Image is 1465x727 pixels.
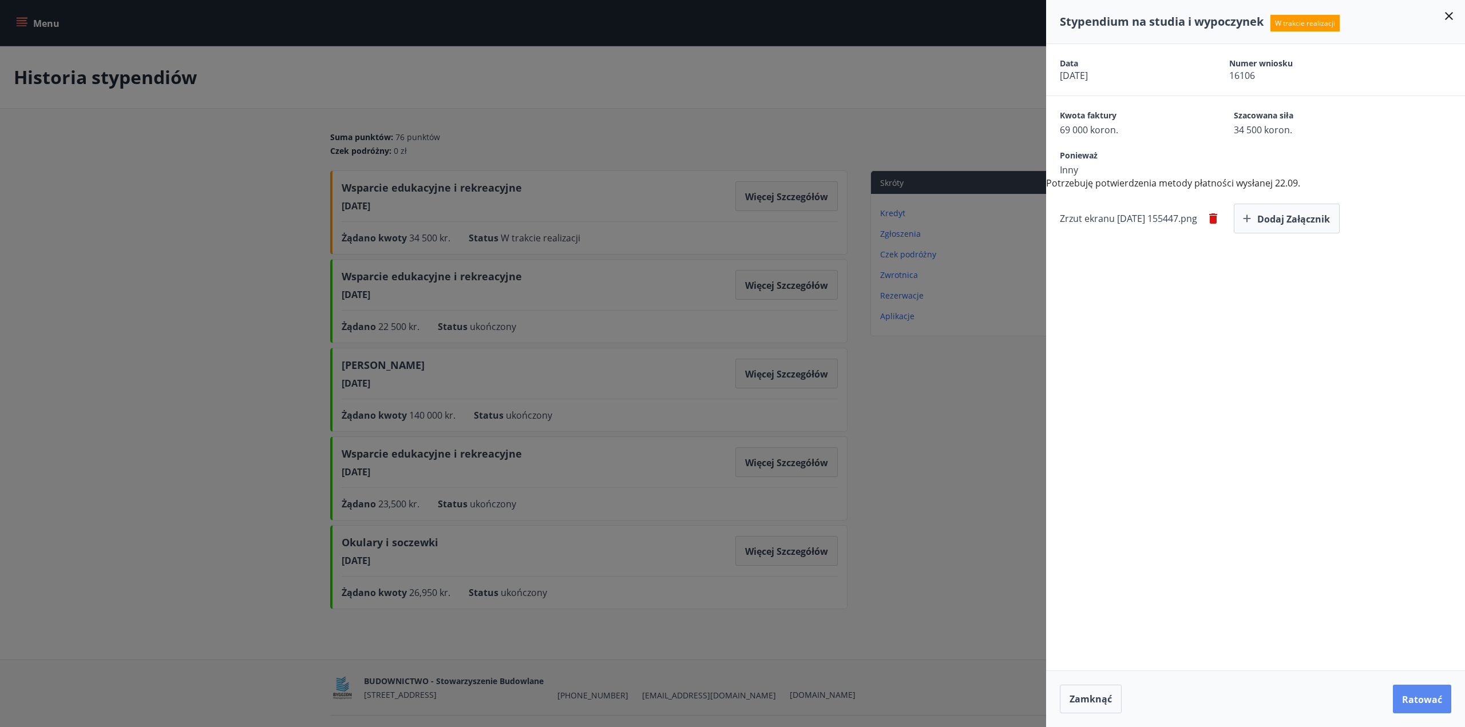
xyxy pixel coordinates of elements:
[1046,177,1300,189] font: Potrzebuję potwierdzenia metody płatności wysłanej 22.09.
[1060,212,1197,225] font: Zrzut ekranu [DATE] 155447.png
[1060,150,1098,161] font: Ponieważ
[1234,204,1340,233] button: Dodaj załącznik
[1229,58,1293,69] font: Numer wniosku
[1234,110,1293,121] font: Szacowana siła
[1234,124,1292,136] font: 34 500 koron.
[1393,685,1451,713] button: Ratować
[1257,213,1330,225] font: Dodaj załącznik
[1275,18,1335,28] font: W trakcie realizacji
[1070,693,1112,705] font: Zamknąć
[1060,164,1078,176] font: Inny
[1060,14,1264,29] font: Stypendium na studia i wypoczynek
[1060,58,1078,69] font: Data
[1060,110,1116,121] font: Kwota faktury
[1060,69,1088,82] font: [DATE]
[1060,685,1122,713] button: Zamknąć
[1060,124,1118,136] font: 69 000 koron.
[1402,693,1442,706] font: Ratować
[1229,69,1255,82] font: 16106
